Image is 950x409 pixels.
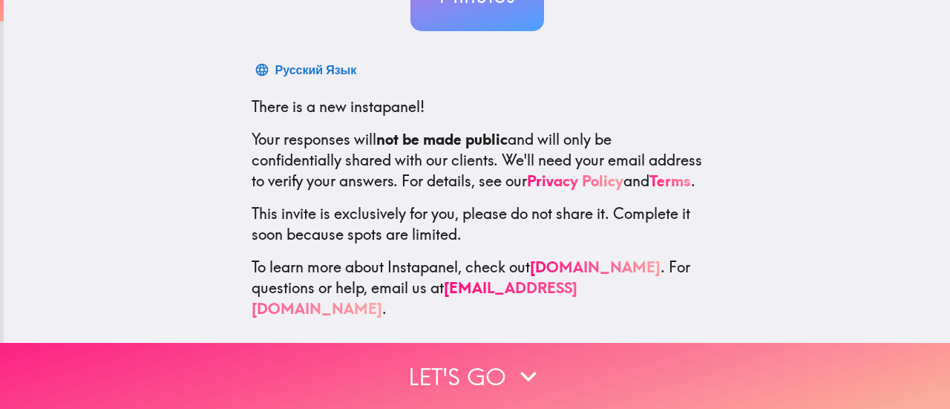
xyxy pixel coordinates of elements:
[252,129,703,192] p: Your responses will and will only be confidentially shared with our clients. We'll need your emai...
[252,97,425,116] span: There is a new instapanel!
[530,258,661,276] a: [DOMAIN_NAME]
[252,257,703,319] p: To learn more about Instapanel, check out . For questions or help, email us at .
[252,55,363,85] button: Русский Язык
[376,130,508,148] b: not be made public
[649,171,691,190] a: Terms
[275,59,357,80] div: Русский Язык
[252,203,703,245] p: This invite is exclusively for you, please do not share it. Complete it soon because spots are li...
[527,171,623,190] a: Privacy Policy
[252,278,577,318] a: [EMAIL_ADDRESS][DOMAIN_NAME]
